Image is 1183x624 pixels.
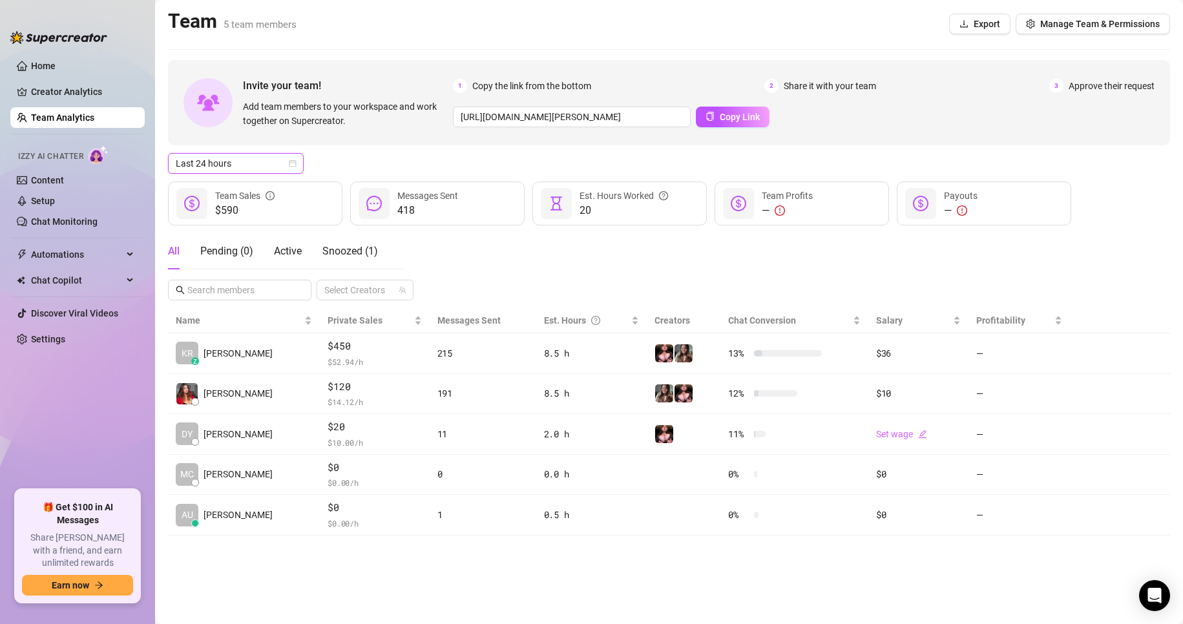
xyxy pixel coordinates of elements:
span: $450 [328,338,421,354]
span: Export [974,19,1000,29]
div: $36 [876,346,961,360]
th: Creators [647,308,720,333]
button: Manage Team & Permissions [1016,14,1170,34]
img: AI Chatter [89,145,109,164]
span: $ 14.12 /h [328,395,421,408]
span: MC [180,467,194,481]
div: z [191,357,199,365]
span: info-circle [266,189,275,203]
a: Set wageedit [876,429,927,439]
button: Earn nowarrow-right [22,575,133,596]
span: $0 [328,460,421,475]
span: copy [706,112,715,121]
img: Ryann [655,425,673,443]
span: Messages Sent [437,315,501,326]
span: Manage Team & Permissions [1040,19,1160,29]
span: message [366,196,382,211]
img: logo-BBDzfeDw.svg [10,31,107,44]
div: Est. Hours Worked [580,189,668,203]
span: Profitability [976,315,1025,326]
span: Add team members to your workspace and work together on Supercreator. [243,99,448,128]
span: Chat Conversion [728,315,796,326]
span: Share [PERSON_NAME] with a friend, and earn unlimited rewards [22,532,133,570]
span: 🎁 Get $100 in AI Messages [22,501,133,526]
a: Creator Analytics [31,81,134,102]
a: Home [31,61,56,71]
span: Messages Sent [397,191,458,201]
button: Export [949,14,1010,34]
a: Discover Viral Videos [31,308,118,318]
span: Private Sales [328,315,382,326]
span: Invite your team! [243,78,453,94]
img: Ryann [675,344,693,362]
div: — [762,203,813,218]
span: 11 % [728,427,749,441]
div: 0.0 h [544,467,640,481]
span: edit [918,430,927,439]
a: Chat Monitoring [31,216,98,227]
td: — [968,374,1070,415]
span: calendar [289,160,297,167]
div: Team Sales [215,189,275,203]
div: Pending ( 0 ) [200,244,253,259]
img: Ryann [655,344,673,362]
span: dollar-circle [913,196,928,211]
a: Team Analytics [31,112,94,123]
span: Approve their request [1069,79,1155,93]
span: Snoozed ( 1 ) [322,245,378,257]
span: 1 [453,79,467,93]
span: Copy Link [720,112,760,122]
span: Last 24 hours [176,154,296,173]
img: Ryann [655,384,673,402]
span: dollar-circle [731,196,746,211]
span: $20 [328,419,421,435]
div: 8.5 h [544,346,640,360]
span: exclamation-circle [775,205,785,216]
span: KR [182,346,193,360]
span: 20 [580,203,668,218]
div: $0 [876,508,961,522]
span: arrow-right [94,581,103,590]
td: — [968,414,1070,455]
a: Settings [31,334,65,344]
span: 5 team members [224,19,297,30]
span: search [176,286,185,295]
span: [PERSON_NAME] [204,427,273,441]
div: $0 [876,467,961,481]
span: download [959,19,968,28]
span: $ 52.94 /h [328,355,421,368]
span: $ 10.00 /h [328,436,421,449]
span: 12 % [728,386,749,400]
span: 418 [397,203,458,218]
div: 191 [437,386,529,400]
img: Chat Copilot [17,276,25,285]
span: AU [182,508,193,522]
span: question-circle [659,189,668,203]
div: 1 [437,508,529,522]
span: Izzy AI Chatter [18,151,83,163]
td: — [968,333,1070,374]
div: Open Intercom Messenger [1139,580,1170,611]
span: Copy the link from the bottom [472,79,591,93]
span: [PERSON_NAME] [204,508,273,522]
span: DY [182,427,193,441]
span: team [399,286,406,294]
span: $ 0.00 /h [328,517,421,530]
div: 0 [437,467,529,481]
span: Salary [876,315,903,326]
span: 13 % [728,346,749,360]
span: Earn now [52,580,89,590]
span: Team Profits [762,191,813,201]
div: 8.5 h [544,386,640,400]
div: 11 [437,427,529,441]
span: setting [1026,19,1035,28]
span: Payouts [944,191,978,201]
img: Ryann [675,384,693,402]
span: exclamation-circle [957,205,967,216]
span: 3 [1049,79,1063,93]
span: Chat Copilot [31,270,123,291]
span: [PERSON_NAME] [204,386,273,400]
div: $10 [876,386,961,400]
span: Share it with your team [784,79,876,93]
span: $0 [328,500,421,515]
